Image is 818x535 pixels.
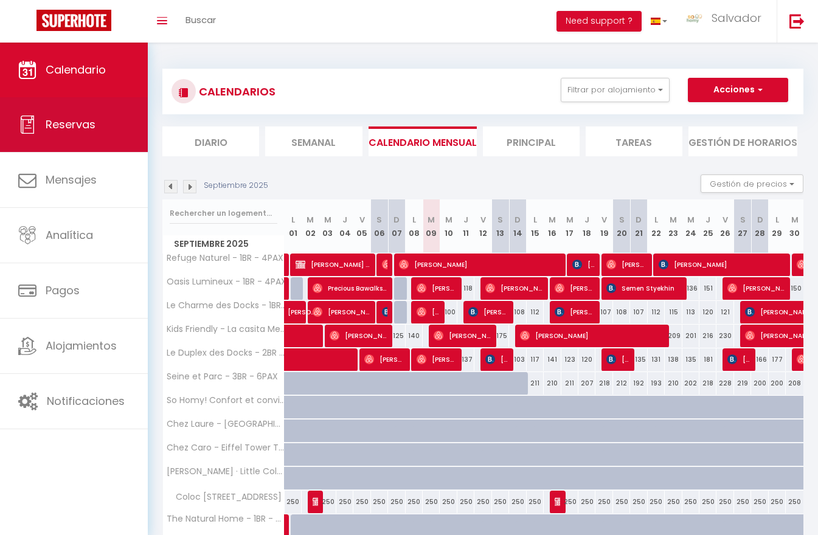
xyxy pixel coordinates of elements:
[165,372,278,381] span: Seine et Parc - 3BR - 6PAX
[165,419,286,429] span: Chez Laure - [GEOGRAPHIC_DATA] avec vue tour Eiffel. [PERSON_NAME]
[10,5,46,41] button: Ouvrir le widget de chat LiveChat
[36,10,111,31] img: Super Booking
[46,117,95,132] span: Reservas
[527,348,544,371] div: 117
[685,13,704,24] img: ...
[716,199,733,254] th: 26
[682,491,699,513] div: 250
[165,396,286,405] span: So Homy! Confort et convivialité Nord [GEOGRAPHIC_DATA]
[291,214,295,226] abbr: L
[751,491,768,513] div: 250
[630,301,647,323] div: 107
[561,348,578,371] div: 123
[382,253,387,276] span: [PERSON_NAME]
[509,348,526,371] div: 103
[555,300,594,323] span: [PERSON_NAME]
[682,372,699,395] div: 202
[595,372,612,395] div: 218
[544,372,561,395] div: 210
[682,277,699,300] div: 136
[371,491,388,513] div: 250
[399,253,558,276] span: [PERSON_NAME]
[520,324,662,347] span: [PERSON_NAME]
[527,372,544,395] div: 211
[556,11,642,32] button: Need support ?
[791,214,799,226] abbr: M
[699,301,716,323] div: 120
[648,348,665,371] div: 131
[423,199,440,254] th: 09
[613,372,630,395] div: 212
[751,348,768,371] div: 166
[654,214,658,226] abbr: L
[584,214,589,226] abbr: J
[769,372,786,395] div: 200
[313,300,369,323] span: [PERSON_NAME]
[578,372,595,395] div: 207
[682,199,699,254] th: 24
[412,214,416,226] abbr: L
[296,253,369,276] span: [PERSON_NAME] [PERSON_NAME]
[561,372,578,395] div: 211
[457,348,474,371] div: 137
[595,301,612,323] div: 107
[595,199,612,254] th: 19
[613,491,630,513] div: 250
[440,199,457,254] th: 10
[606,277,680,300] span: Semen Styekhin
[533,214,537,226] abbr: L
[751,199,768,254] th: 28
[265,126,362,156] li: Semanal
[388,325,405,347] div: 125
[716,372,733,395] div: 228
[601,214,607,226] abbr: V
[555,490,560,513] span: [PERSON_NAME]
[648,491,665,513] div: 250
[699,372,716,395] div: 218
[561,78,670,102] button: Filtrar por alojamiento
[313,490,318,513] span: [PERSON_NAME]
[388,491,405,513] div: 250
[688,78,788,102] button: Acciones
[353,199,370,254] th: 05
[636,214,642,226] abbr: D
[492,491,509,513] div: 250
[630,491,647,513] div: 250
[46,62,106,77] span: Calendario
[527,199,544,254] th: 15
[474,199,491,254] th: 12
[549,214,556,226] abbr: M
[716,491,733,513] div: 250
[336,491,353,513] div: 250
[786,199,803,254] th: 30
[699,199,716,254] th: 25
[687,214,695,226] abbr: M
[613,199,630,254] th: 20
[786,277,803,300] div: 150
[170,202,277,224] input: Rechercher un logement...
[319,491,336,513] div: 250
[342,214,347,226] abbr: J
[492,325,509,347] div: 175
[561,491,578,513] div: 250
[561,199,578,254] th: 17
[515,214,521,226] abbr: D
[665,301,682,323] div: 115
[406,325,423,347] div: 140
[670,214,677,226] abbr: M
[544,348,561,371] div: 141
[716,301,733,323] div: 121
[555,277,594,300] span: [PERSON_NAME]
[393,214,400,226] abbr: D
[769,199,786,254] th: 29
[665,348,682,371] div: 138
[544,199,561,254] th: 16
[578,491,595,513] div: 250
[369,126,477,156] li: Calendario mensual
[699,491,716,513] div: 250
[46,227,93,243] span: Analítica
[723,214,728,226] abbr: V
[313,277,386,300] span: Precious Bawalkson
[648,199,665,254] th: 22
[688,126,797,156] li: Gestión de horarios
